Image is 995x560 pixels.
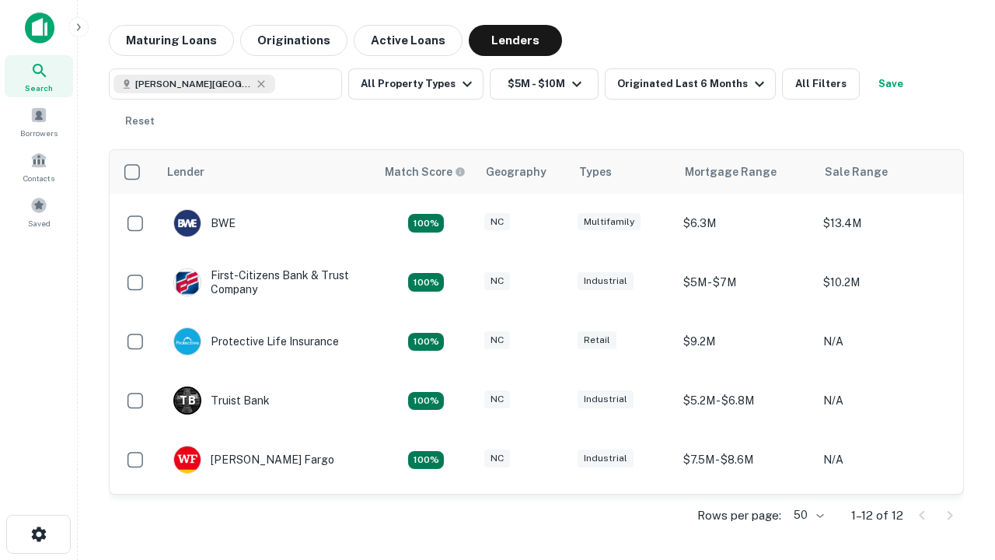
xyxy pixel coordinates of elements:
[28,217,51,229] span: Saved
[375,150,477,194] th: Capitalize uses an advanced AI algorithm to match your search with the best lender. The match sco...
[408,451,444,470] div: Matching Properties: 2, hasApolloMatch: undefined
[697,506,781,525] p: Rows per page:
[135,77,252,91] span: [PERSON_NAME][GEOGRAPHIC_DATA], [GEOGRAPHIC_DATA]
[484,331,510,349] div: NC
[5,55,73,97] a: Search
[676,150,815,194] th: Mortgage Range
[115,106,165,137] button: Reset
[240,25,347,56] button: Originations
[477,150,570,194] th: Geography
[173,327,339,355] div: Protective Life Insurance
[578,331,616,349] div: Retail
[174,328,201,355] img: picture
[685,163,777,181] div: Mortgage Range
[578,213,641,231] div: Multifamily
[787,504,826,527] div: 50
[5,100,73,142] a: Borrowers
[676,253,815,312] td: $5M - $7M
[676,430,815,489] td: $7.5M - $8.6M
[676,194,815,253] td: $6.3M
[173,387,270,415] div: Truist Bank
[484,213,510,231] div: NC
[173,209,236,237] div: BWE
[815,430,955,489] td: N/A
[578,390,634,408] div: Industrial
[25,82,53,94] span: Search
[167,163,204,181] div: Lender
[815,312,955,371] td: N/A
[484,390,510,408] div: NC
[617,75,769,93] div: Originated Last 6 Months
[348,68,484,100] button: All Property Types
[825,163,888,181] div: Sale Range
[408,214,444,233] div: Matching Properties: 2, hasApolloMatch: undefined
[5,191,73,233] a: Saved
[385,163,463,180] h6: Match Score
[917,436,995,510] iframe: Chat Widget
[605,68,776,100] button: Originated Last 6 Months
[490,68,599,100] button: $5M - $10M
[578,272,634,290] div: Industrial
[815,194,955,253] td: $13.4M
[815,253,955,312] td: $10.2M
[408,333,444,352] div: Matching Properties: 2, hasApolloMatch: undefined
[815,150,955,194] th: Sale Range
[20,127,58,139] span: Borrowers
[484,272,510,290] div: NC
[851,506,903,525] p: 1–12 of 12
[570,150,676,194] th: Types
[676,371,815,430] td: $5.2M - $6.8M
[676,489,815,548] td: $8.8M
[173,268,360,296] div: First-citizens Bank & Trust Company
[469,25,562,56] button: Lenders
[25,12,54,44] img: capitalize-icon.png
[782,68,860,100] button: All Filters
[109,25,234,56] button: Maturing Loans
[408,273,444,292] div: Matching Properties: 2, hasApolloMatch: undefined
[676,312,815,371] td: $9.2M
[174,446,201,473] img: picture
[180,393,195,409] p: T B
[484,450,510,467] div: NC
[866,68,916,100] button: Save your search to get updates of matches that match your search criteria.
[385,163,466,180] div: Capitalize uses an advanced AI algorithm to match your search with the best lender. The match sco...
[158,150,375,194] th: Lender
[174,269,201,296] img: picture
[486,163,546,181] div: Geography
[578,450,634,467] div: Industrial
[815,489,955,548] td: N/A
[173,446,334,474] div: [PERSON_NAME] Fargo
[174,210,201,236] img: picture
[579,163,612,181] div: Types
[5,145,73,187] a: Contacts
[815,371,955,430] td: N/A
[23,172,54,184] span: Contacts
[354,25,463,56] button: Active Loans
[408,392,444,411] div: Matching Properties: 3, hasApolloMatch: undefined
